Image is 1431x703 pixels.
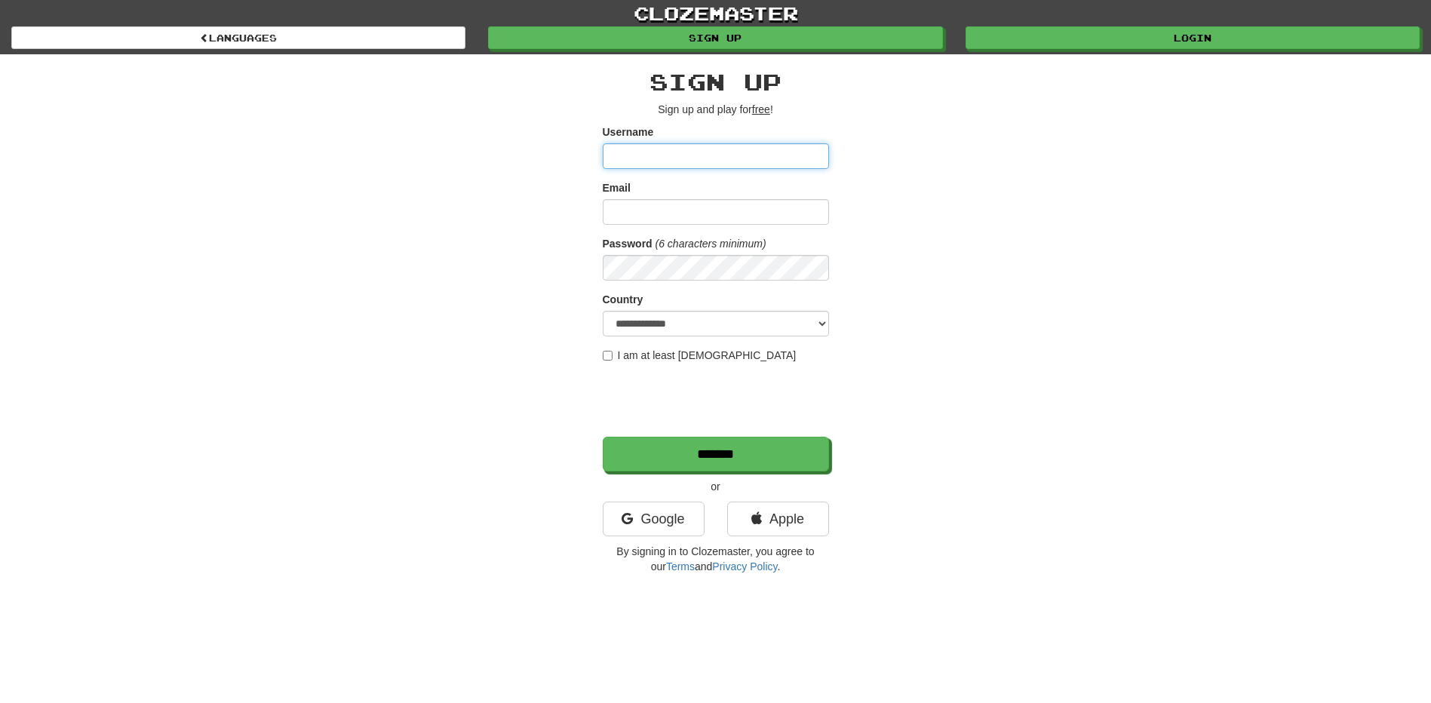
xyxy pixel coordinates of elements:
[656,238,766,250] em: (6 characters minimum)
[603,124,654,140] label: Username
[603,351,613,361] input: I am at least [DEMOGRAPHIC_DATA]
[603,292,643,307] label: Country
[603,370,832,429] iframe: reCAPTCHA
[603,69,829,94] h2: Sign up
[752,103,770,115] u: free
[603,102,829,117] p: Sign up and play for !
[11,26,465,49] a: Languages
[488,26,942,49] a: Sign up
[712,560,777,573] a: Privacy Policy
[603,544,829,574] p: By signing in to Clozemaster, you agree to our and .
[603,180,631,195] label: Email
[666,560,695,573] a: Terms
[966,26,1420,49] a: Login
[603,479,829,494] p: or
[603,348,797,363] label: I am at least [DEMOGRAPHIC_DATA]
[603,502,705,536] a: Google
[603,236,653,251] label: Password
[727,502,829,536] a: Apple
